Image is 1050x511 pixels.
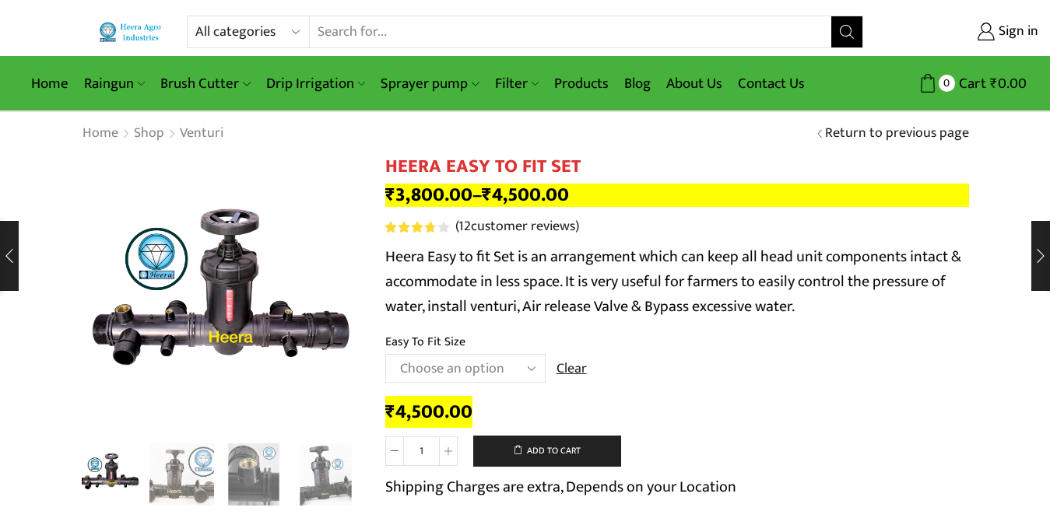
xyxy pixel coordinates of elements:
a: IMG_1477 [149,443,214,508]
span: ₹ [990,72,998,96]
a: About Us [658,65,730,102]
span: ₹ [385,396,395,428]
span: 0 [939,75,955,91]
bdi: 0.00 [990,72,1027,96]
a: Clear options [557,359,587,380]
p: – [385,184,969,207]
p: Heera Easy to fit Set is an arrangement which can keep all head unit components intact & accommod... [385,244,969,319]
input: Product quantity [404,436,439,466]
span: Rated out of 5 based on customer ratings [385,222,434,233]
bdi: 4,500.00 [385,396,472,428]
li: 1 / 8 [78,443,142,506]
a: Drip Irrigation [258,65,373,102]
a: Sprayer pump [373,65,486,102]
a: Home [23,65,76,102]
span: ₹ [385,179,395,211]
button: Add to cart [473,436,621,467]
span: Sign in [995,22,1038,42]
a: Blog [616,65,658,102]
a: Raingun [76,65,153,102]
a: Contact Us [730,65,813,102]
a: Sign in [887,18,1038,46]
a: Venturi [179,124,224,144]
input: Search for... [310,16,831,47]
bdi: 3,800.00 [385,179,472,211]
label: Easy To Fit Size [385,333,465,351]
li: 4 / 8 [293,443,358,506]
a: Filter [487,65,546,102]
span: 12 [458,215,471,238]
a: (12customer reviews) [455,217,579,237]
a: Products [546,65,616,102]
p: Shipping Charges are extra, Depends on your Location [385,474,736,499]
a: IMG_1483 [293,443,358,508]
nav: Breadcrumb [82,124,224,144]
bdi: 4,500.00 [482,179,569,211]
li: 2 / 8 [149,443,214,506]
span: 12 [385,222,451,233]
div: 1 / 8 [82,156,362,436]
a: 0 Cart ₹0.00 [879,69,1027,98]
h1: HEERA EASY TO FIT SET [385,156,969,178]
div: Rated 3.83 out of 5 [385,222,448,233]
button: Search button [831,16,862,47]
a: Return to previous page [825,124,969,144]
a: Home [82,124,119,144]
span: Cart [955,73,986,94]
a: Shop [133,124,165,144]
a: Brush Cutter [153,65,258,102]
span: ₹ [482,179,492,211]
li: 3 / 8 [222,443,286,506]
img: Heera Easy To Fit Set [78,441,142,506]
a: IMG_1482 [222,443,286,508]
